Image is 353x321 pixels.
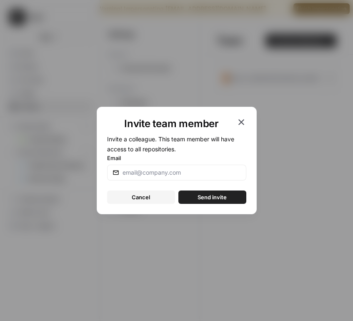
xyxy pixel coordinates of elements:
span: Invite a colleague. This team member will have access to all repositories. [107,135,234,153]
span: Send invite [198,193,227,201]
input: email@company.com [123,168,241,177]
label: Email [107,154,246,162]
h1: Invite team member [107,117,236,130]
span: Cancel [132,193,150,201]
button: Cancel [107,191,175,204]
button: Send invite [178,191,246,204]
